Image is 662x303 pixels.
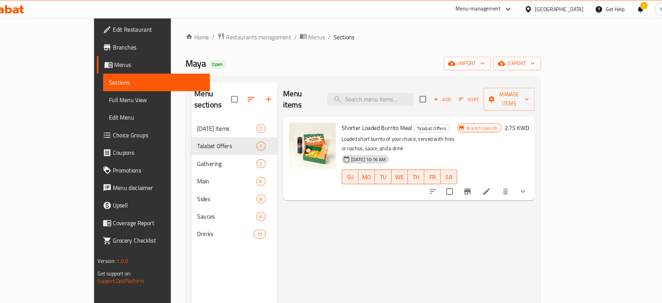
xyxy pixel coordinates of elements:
[204,198,286,214] div: Sauces6
[316,31,332,40] span: Menus
[266,136,274,143] span: 1
[291,84,326,105] h2: Menu items
[347,161,363,175] button: SU
[443,175,457,190] span: Select to update
[482,84,531,105] button: Manage items
[210,152,266,160] span: Gathering
[363,161,379,175] button: MO
[266,185,275,194] div: items
[114,120,222,137] a: Choice Groups
[454,89,482,100] span: Sort items
[266,203,274,210] span: 6
[481,178,489,187] a: Edit menu item
[210,135,266,143] span: Talabat Offers
[334,31,337,40] li: /
[130,124,216,133] span: Choice Groups
[120,87,222,104] a: Full Menu View
[457,89,480,100] button: Sort
[492,54,537,67] button: export
[114,204,222,221] a: Coverage Report
[126,74,216,83] span: Sections
[266,169,274,176] span: 6
[269,86,286,103] button: Add section
[198,31,537,40] nav: breadcrumb
[115,244,132,253] span: Version:
[115,263,159,272] a: Support.OpsPlatform
[114,221,222,237] a: Grocery Checklist
[395,161,410,175] button: WE
[497,56,531,65] span: export
[266,153,274,159] span: 2
[210,219,264,227] div: Drinks
[450,56,483,65] span: import
[512,174,528,191] button: show more
[416,118,450,126] span: Talabat Offers
[130,191,216,200] span: Upsell
[204,164,286,181] div: Main6
[115,256,147,265] span: Get support on:
[266,119,274,126] span: 2
[207,84,242,105] h2: Menu sections
[204,114,286,131] div: [DATE] Items2
[488,86,525,103] span: Manage items
[114,137,222,154] a: Coupons
[366,164,376,174] span: MO
[266,118,275,127] div: items
[204,147,286,164] div: Gathering2
[426,174,443,191] button: sort-choices
[266,152,275,160] div: items
[444,164,454,174] span: SA
[266,202,275,210] div: items
[463,119,499,125] span: Branch specific
[456,5,499,13] div: Menu-management
[264,220,274,226] span: 10
[531,5,577,13] div: [GEOGRAPHIC_DATA]
[120,70,222,87] a: Sections
[410,161,426,175] button: TH
[444,54,489,67] button: import
[307,31,332,40] a: Menus
[459,91,478,99] span: Sort
[221,58,237,64] span: Open
[434,91,452,99] span: Add
[340,31,359,40] span: Sections
[114,37,222,53] a: Branches
[114,20,222,37] a: Edit Restaurant
[221,57,237,66] div: Open
[130,158,216,166] span: Promotions
[130,208,216,217] span: Coverage Report
[126,108,216,116] span: Edit Menu
[237,31,299,40] span: Restaurants management
[347,128,457,146] p: Loaded short burrito of your choice, served with fries or nachos, sauce, and a drink
[266,168,275,177] div: items
[126,91,216,99] span: Full Menu View
[130,225,216,233] span: Grocery Checklist
[114,171,222,187] a: Menu disclaimer
[397,164,407,174] span: WE
[650,5,653,13] span: Y
[382,164,392,174] span: TU
[210,168,266,177] div: Main
[204,111,286,234] nav: Menu sections
[302,31,304,40] li: /
[502,117,525,127] h6: 2.75 KWD
[210,202,266,210] span: Sauces
[114,53,222,70] a: Menus
[210,185,266,194] span: Sides
[224,31,226,40] li: /
[353,149,392,155] span: [DATE] 10:16 AM
[133,244,144,253] span: 1.0.0
[432,89,454,100] span: Add item
[426,161,442,175] button: FR
[495,174,512,191] button: delete
[130,141,216,150] span: Coupons
[252,86,269,103] span: Sort sections
[417,87,432,102] span: Select section
[347,116,414,127] span: Shorter Loaded Burrito Meal
[266,186,274,193] span: 8
[120,104,222,120] a: Edit Menu
[204,181,286,198] div: Sides8
[350,164,360,174] span: SU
